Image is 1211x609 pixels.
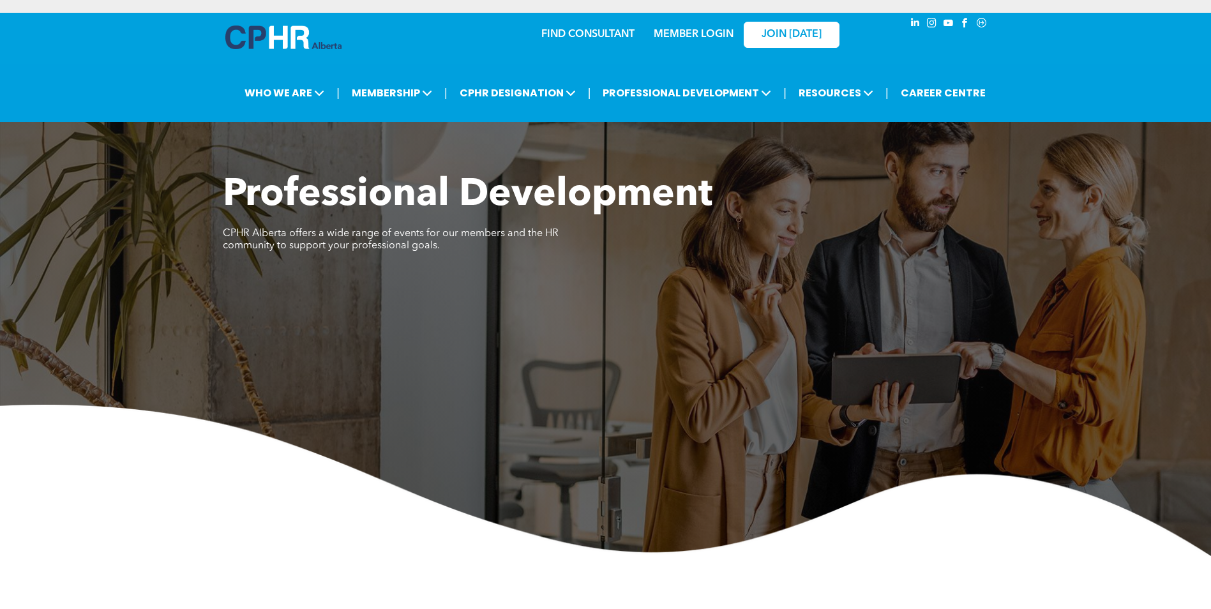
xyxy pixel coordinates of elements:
a: MEMBER LOGIN [654,29,733,40]
span: MEMBERSHIP [348,81,436,105]
img: A blue and white logo for cp alberta [225,26,342,49]
span: Professional Development [223,176,712,214]
a: facebook [958,16,972,33]
a: CAREER CENTRE [897,81,989,105]
li: | [783,80,786,106]
span: CPHR Alberta offers a wide range of events for our members and the HR community to support your p... [223,229,559,251]
a: JOIN [DATE] [744,22,839,48]
a: youtube [942,16,956,33]
a: Social network [975,16,989,33]
span: RESOURCES [795,81,877,105]
li: | [885,80,889,106]
a: linkedin [908,16,922,33]
a: instagram [925,16,939,33]
a: FIND CONSULTANT [541,29,635,40]
span: CPHR DESIGNATION [456,81,580,105]
li: | [336,80,340,106]
span: JOIN [DATE] [762,29,822,41]
li: | [444,80,448,106]
span: WHO WE ARE [241,81,328,105]
span: PROFESSIONAL DEVELOPMENT [599,81,775,105]
li: | [588,80,591,106]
